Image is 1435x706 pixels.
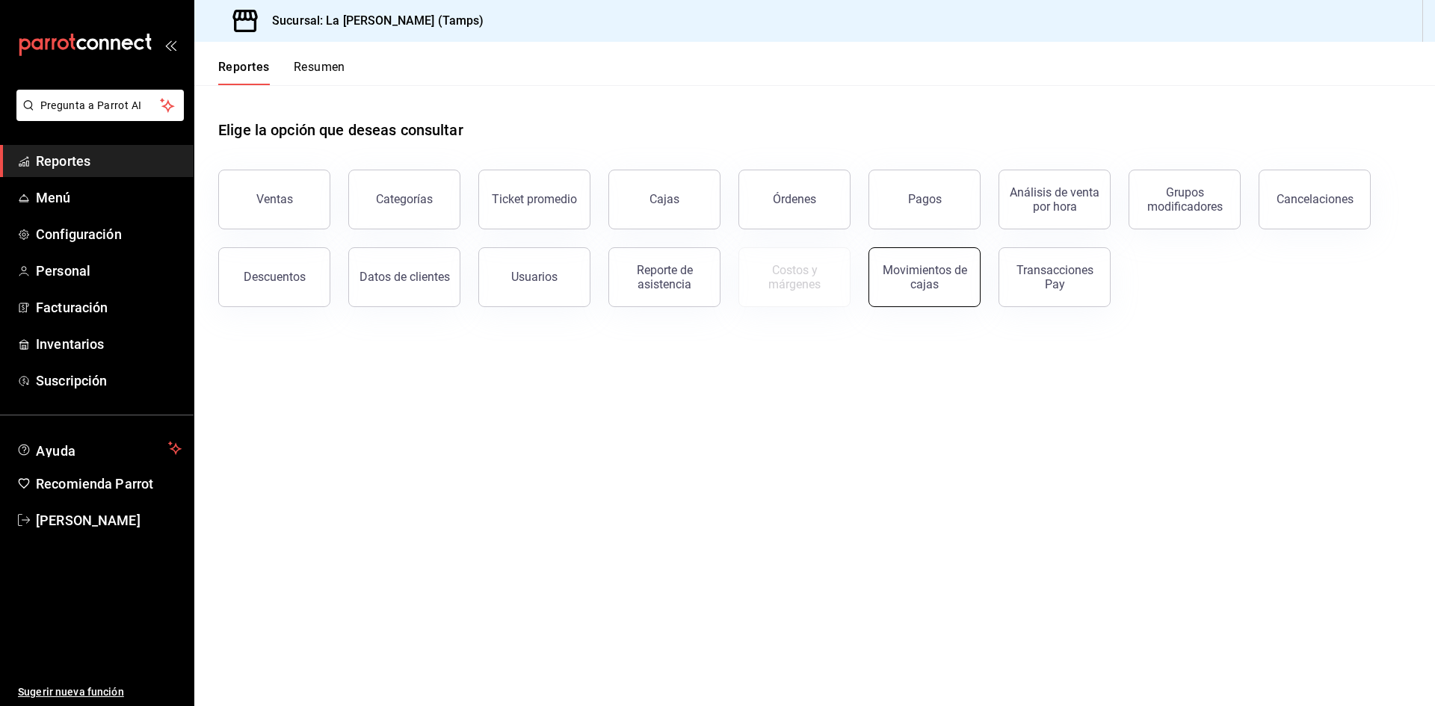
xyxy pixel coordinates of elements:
[492,192,577,206] div: Ticket promedio
[1008,185,1101,214] div: Análisis de venta por hora
[478,170,590,229] button: Ticket promedio
[218,247,330,307] button: Descuentos
[359,270,450,284] div: Datos de clientes
[260,12,484,30] h3: Sucursal: La [PERSON_NAME] (Tamps)
[1259,170,1371,229] button: Cancelaciones
[868,170,981,229] button: Pagos
[478,247,590,307] button: Usuarios
[244,270,306,284] div: Descuentos
[773,192,816,206] div: Órdenes
[738,170,851,229] button: Órdenes
[878,263,971,291] div: Movimientos de cajas
[36,439,162,457] span: Ayuda
[868,247,981,307] button: Movimientos de cajas
[36,334,182,354] span: Inventarios
[748,263,841,291] div: Costos y márgenes
[294,60,345,85] button: Resumen
[256,192,293,206] div: Ventas
[511,270,558,284] div: Usuarios
[1277,192,1354,206] div: Cancelaciones
[999,247,1111,307] button: Transacciones Pay
[36,510,182,530] span: [PERSON_NAME]
[10,108,184,124] a: Pregunta a Parrot AI
[218,60,270,85] button: Reportes
[40,98,161,114] span: Pregunta a Parrot AI
[218,170,330,229] button: Ventas
[649,192,679,206] div: Cajas
[608,170,720,229] button: Cajas
[908,192,942,206] div: Pagos
[16,90,184,121] button: Pregunta a Parrot AI
[1138,185,1231,214] div: Grupos modificadores
[36,474,182,494] span: Recomienda Parrot
[1129,170,1241,229] button: Grupos modificadores
[36,371,182,391] span: Suscripción
[18,684,182,700] span: Sugerir nueva función
[36,151,182,171] span: Reportes
[618,263,711,291] div: Reporte de asistencia
[218,60,345,85] div: navigation tabs
[36,224,182,244] span: Configuración
[348,247,460,307] button: Datos de clientes
[738,247,851,307] button: Contrata inventarios para ver este reporte
[36,188,182,208] span: Menú
[218,119,463,141] h1: Elige la opción que deseas consultar
[999,170,1111,229] button: Análisis de venta por hora
[608,247,720,307] button: Reporte de asistencia
[348,170,460,229] button: Categorías
[164,39,176,51] button: open_drawer_menu
[36,297,182,318] span: Facturación
[36,261,182,281] span: Personal
[1008,263,1101,291] div: Transacciones Pay
[376,192,433,206] div: Categorías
